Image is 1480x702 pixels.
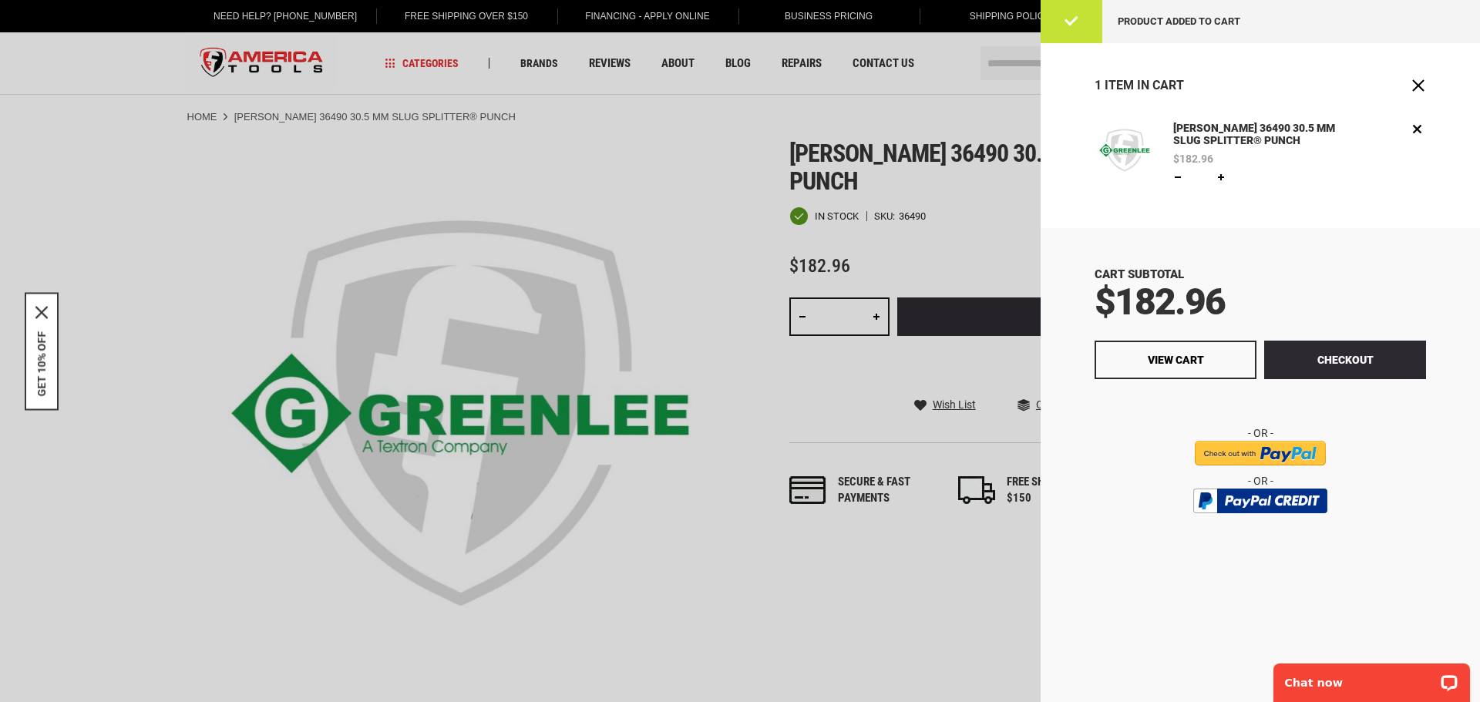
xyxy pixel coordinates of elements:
[1173,153,1213,164] span: $182.96
[1095,267,1184,281] span: Cart Subtotal
[1095,120,1155,180] img: GREENLEE 36490 30.5 MM SLUG SPLITTER® PUNCH
[1095,120,1155,186] a: GREENLEE 36490 30.5 MM SLUG SPLITTER® PUNCH
[1118,15,1240,27] span: Product added to cart
[1411,78,1426,93] button: Close
[1202,517,1318,534] img: btn_bml_text.png
[1095,341,1256,379] a: View Cart
[35,306,48,318] button: Close
[35,331,48,396] button: GET 10% OFF
[1264,341,1426,379] button: Checkout
[35,306,48,318] svg: close icon
[1169,120,1347,149] a: [PERSON_NAME] 36490 30.5 MM SLUG SPLITTER® PUNCH
[1105,78,1184,92] span: Item in Cart
[1095,280,1225,324] span: $182.96
[1148,354,1204,366] span: View Cart
[1095,78,1102,92] span: 1
[1263,653,1480,702] iframe: LiveChat chat widget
